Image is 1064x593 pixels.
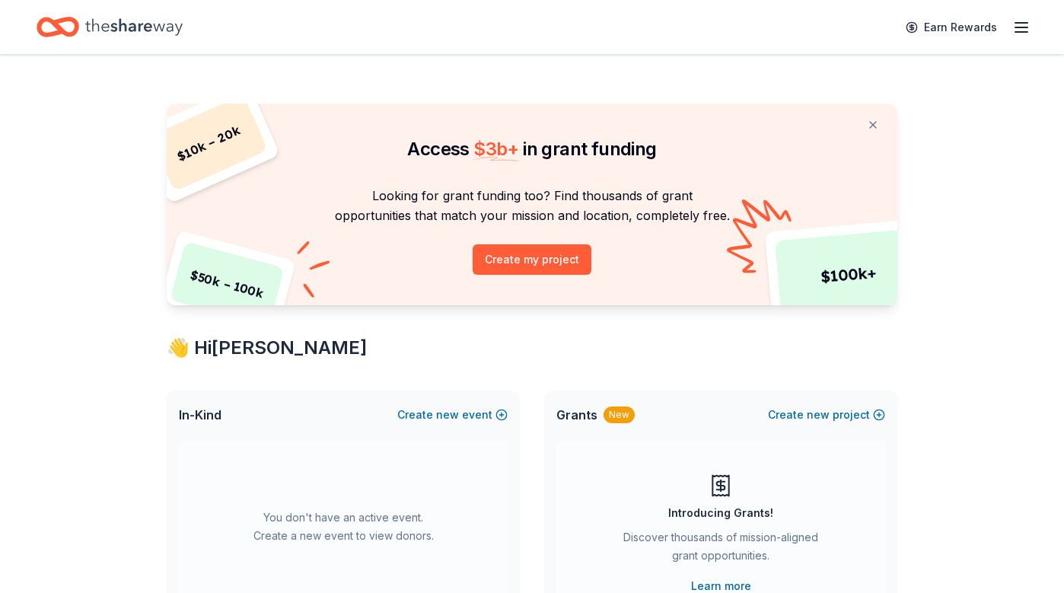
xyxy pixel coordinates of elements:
div: Introducing Grants! [668,504,773,522]
span: Access in grant funding [407,138,656,160]
span: $ 3b + [473,138,519,160]
div: Discover thousands of mission-aligned grant opportunities. [617,528,824,571]
span: Grants [556,406,597,424]
span: new [436,406,459,424]
button: Createnewproject [768,406,885,424]
p: Looking for grant funding too? Find thousands of grant opportunities that match your mission and ... [185,186,879,226]
a: Home [37,9,183,45]
button: Create my project [473,244,591,275]
span: new [807,406,830,424]
div: $ 10k – 20k [150,94,269,192]
div: New [604,406,635,423]
button: Createnewevent [397,406,508,424]
a: Earn Rewards [897,14,1006,41]
span: In-Kind [179,406,221,424]
div: 👋 Hi [PERSON_NAME] [167,336,897,360]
